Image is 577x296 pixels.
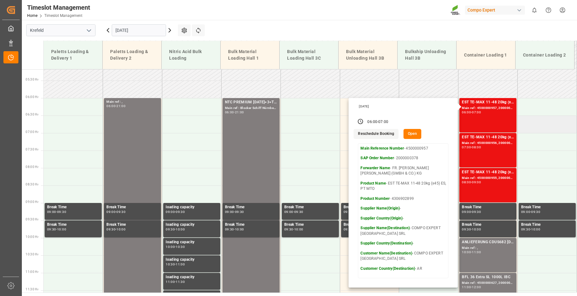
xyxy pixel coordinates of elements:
[116,105,125,107] div: 21:00
[344,46,392,64] div: Bulk Material Unloading Hall 3B
[465,6,525,15] div: Compo Expert
[360,241,413,245] strong: Supplier Country(Destination)
[176,210,185,213] div: 09:30
[360,216,403,220] strong: Supplier Country(Origin)
[360,166,390,170] strong: Forwarder Name
[472,251,481,254] div: 11:00
[471,146,472,149] div: -
[106,210,115,213] div: 09:00
[360,156,394,160] strong: SAP Order Number
[47,210,56,213] div: 09:00
[56,228,57,231] div: -
[360,206,446,211] p: -
[462,169,514,175] div: EST TE-MAX 11-48 20kg (x45) ES, PT MTO
[225,111,234,114] div: 06:00
[26,130,38,134] span: 07:00 Hr
[235,210,244,213] div: 09:30
[235,228,244,231] div: 10:00
[26,200,38,204] span: 09:00 Hr
[47,204,99,210] div: Break Time
[167,46,215,64] div: Nitric Acid Bulk Loading
[527,3,541,17] button: show 0 new notifications
[462,146,471,149] div: 07:00
[357,104,451,109] div: [DATE]
[530,228,531,231] div: -
[531,228,540,231] div: 10:00
[462,106,514,111] div: Main ref : 4500000957, 2000000378
[472,111,481,114] div: 07:00
[530,210,531,213] div: -
[175,210,176,213] div: -
[26,183,38,186] span: 08:30 Hr
[360,155,446,161] p: - 2000000378
[106,204,159,210] div: Break Time
[462,111,471,114] div: 06:00
[521,210,530,213] div: 09:00
[166,222,218,228] div: loading capacity
[285,46,333,64] div: Bulk Material Loading Hall 3C
[106,99,159,105] div: Main ref : ,
[116,210,125,213] div: 09:30
[26,288,38,291] span: 11:30 Hr
[541,3,555,17] button: Help Center
[472,286,481,289] div: 12:00
[106,228,115,231] div: 09:30
[521,222,573,228] div: Break Time
[106,222,159,228] div: Break Time
[344,222,396,228] div: Break Time
[360,226,409,230] strong: Supplier Name(Destination)
[462,210,471,213] div: 09:00
[471,251,472,254] div: -
[462,239,514,245] div: ANLIEFERUNG CDUS682 [DATE] (JCAM) BigBag 900KG
[26,24,95,36] input: Type to search/select
[166,245,175,248] div: 10:00
[176,245,185,248] div: 10:30
[293,210,294,213] div: -
[26,270,38,274] span: 11:00 Hr
[462,49,510,61] div: Container Loading 1
[294,228,303,231] div: 10:00
[403,46,451,64] div: Bulkship Unloading Hall 3B
[462,141,514,146] div: Main ref : 4500000956, 2000000378
[166,257,218,263] div: loading capacity
[26,78,38,81] span: 05:30 Hr
[293,228,294,231] div: -
[166,274,218,280] div: loading capacity
[377,119,378,125] div: -
[284,222,336,228] div: Break Time
[26,113,38,116] span: 06:30 Hr
[360,251,412,255] strong: Customer Name(Destination)
[166,210,175,213] div: 09:00
[360,146,446,151] p: - 4500000957
[234,210,235,213] div: -
[175,263,176,266] div: -
[47,228,56,231] div: 09:30
[56,210,57,213] div: -
[57,210,66,213] div: 09:30
[521,49,569,61] div: Container Loading 2
[225,106,277,111] div: Main ref : Blocker Schiff Nürnberg, 2000001109
[354,129,398,139] button: Reschedule Booking
[112,24,166,36] input: DD.MM.YYYY
[360,251,446,262] p: - COMPO EXPERT [GEOGRAPHIC_DATA] SRL
[360,225,446,236] p: - COMPO EXPERT [GEOGRAPHIC_DATA] SRL
[84,26,93,35] button: open menu
[462,280,514,286] div: Main ref : 4500000627, 2000000544
[225,99,277,106] div: NTC PREMIUM [DATE]+3+TE BULK
[49,46,97,64] div: Paletts Loading & Delivery 1
[57,228,66,231] div: 10:00
[284,228,293,231] div: 09:30
[462,222,514,228] div: Break Time
[166,280,175,283] div: 11:00
[465,4,527,16] button: Compo Expert
[360,165,446,176] p: - FR. [PERSON_NAME] [PERSON_NAME] (GMBH & CO.) KG
[462,286,471,289] div: 11:00
[166,204,218,210] div: loading capacity
[471,228,472,231] div: -
[26,235,38,239] span: 10:00 Hr
[294,210,303,213] div: 09:30
[116,228,125,231] div: 10:00
[451,5,461,16] img: Screenshot%202023-09-29%20at%2010.02.21.png_1712312052.png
